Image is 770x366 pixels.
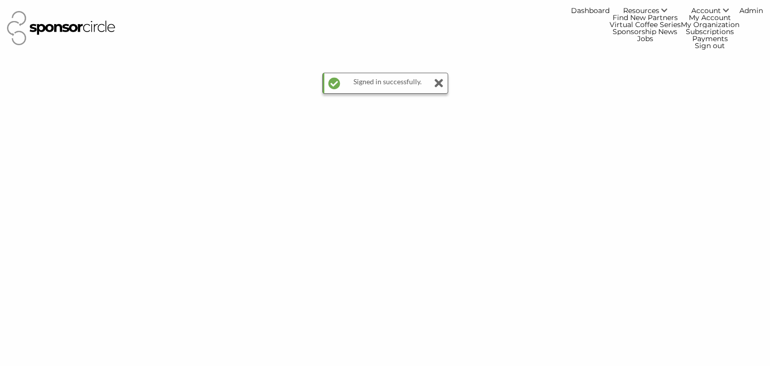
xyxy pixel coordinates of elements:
a: Payments [681,35,739,42]
a: Resources [610,7,681,14]
a: Sponsorship News [610,28,681,35]
a: Find New Partners [610,14,681,21]
a: My Account [681,14,739,21]
a: Account [681,7,739,14]
img: Sponsor Circle Logo [7,11,115,45]
a: Subscriptions [681,28,739,35]
a: Admin [739,7,763,14]
span: Resources [623,6,659,15]
span: Account [691,6,721,15]
a: My Organization [681,21,739,28]
a: Dashboard [571,7,610,14]
a: Virtual Coffee Series [610,21,681,28]
a: Jobs [610,35,681,42]
a: Sign out [681,42,739,49]
div: Signed in successfully. [348,73,427,93]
